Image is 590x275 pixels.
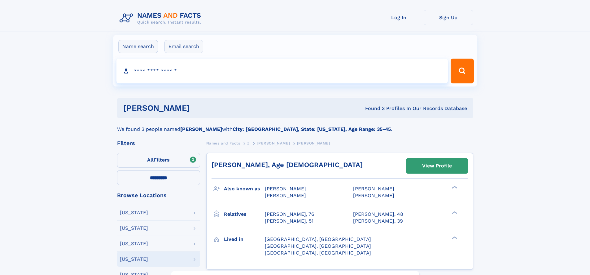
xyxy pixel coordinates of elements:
div: [US_STATE] [120,210,148,215]
span: [PERSON_NAME] [297,141,330,145]
a: Names and Facts [206,139,240,147]
label: Name search [118,40,158,53]
div: [US_STATE] [120,257,148,262]
label: Filters [117,153,200,168]
a: [PERSON_NAME], 48 [353,211,403,218]
a: Z [247,139,250,147]
span: Z [247,141,250,145]
span: [PERSON_NAME] [353,186,394,192]
a: [PERSON_NAME], Age [DEMOGRAPHIC_DATA] [212,161,363,169]
button: Search Button [451,59,474,83]
span: [GEOGRAPHIC_DATA], [GEOGRAPHIC_DATA] [265,250,371,256]
a: [PERSON_NAME] [257,139,290,147]
span: [PERSON_NAME] [353,193,394,198]
a: View Profile [406,158,468,173]
h3: Also known as [224,184,265,194]
a: Sign Up [424,10,473,25]
h3: Relatives [224,209,265,220]
b: [PERSON_NAME] [180,126,222,132]
div: Browse Locations [117,193,200,198]
label: Email search [164,40,203,53]
div: [US_STATE] [120,226,148,231]
div: View Profile [422,159,452,173]
div: We found 3 people named with . [117,118,473,133]
a: [PERSON_NAME], 39 [353,218,403,224]
div: ❯ [450,211,458,215]
div: ❯ [450,236,458,240]
span: [GEOGRAPHIC_DATA], [GEOGRAPHIC_DATA] [265,236,371,242]
b: City: [GEOGRAPHIC_DATA], State: [US_STATE], Age Range: 35-45 [233,126,391,132]
a: [PERSON_NAME], 76 [265,211,314,218]
span: [PERSON_NAME] [265,193,306,198]
input: search input [116,59,448,83]
span: All [147,157,154,163]
h3: Lived in [224,234,265,245]
a: [PERSON_NAME], 51 [265,218,313,224]
h1: [PERSON_NAME] [123,104,278,112]
img: Logo Names and Facts [117,10,206,27]
span: [PERSON_NAME] [265,186,306,192]
span: [PERSON_NAME] [257,141,290,145]
span: [GEOGRAPHIC_DATA], [GEOGRAPHIC_DATA] [265,243,371,249]
div: [US_STATE] [120,241,148,246]
div: ❯ [450,185,458,189]
div: Filters [117,140,200,146]
a: Log In [374,10,424,25]
div: Found 3 Profiles In Our Records Database [278,105,467,112]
